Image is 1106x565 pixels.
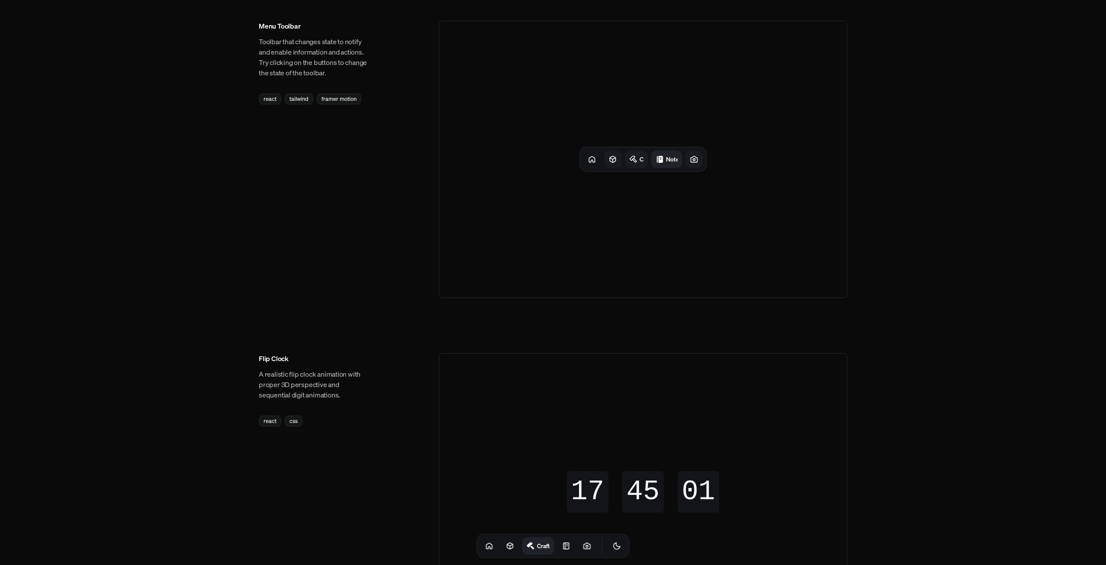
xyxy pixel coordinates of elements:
p: Toolbar that changes state to notify and enable information and actions. Try clicking on the butt... [259,36,370,78]
div: css [285,416,302,426]
h3: Menu Toolbar [259,21,370,31]
div: react [259,94,281,104]
div: tailwind [285,94,313,104]
div: react [259,416,281,426]
h1: Craft [537,542,550,550]
p: A realistic flip clock animation with proper 3D perspective and sequential digit animations. [259,369,370,400]
div: framer motion [317,94,361,104]
h1: Notes [666,155,678,163]
h1: Craft [640,155,643,163]
a: Craft [522,537,554,555]
button: Toggle Theme [608,537,626,555]
div: 01 [678,471,719,513]
h3: Flip Clock [259,353,370,364]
